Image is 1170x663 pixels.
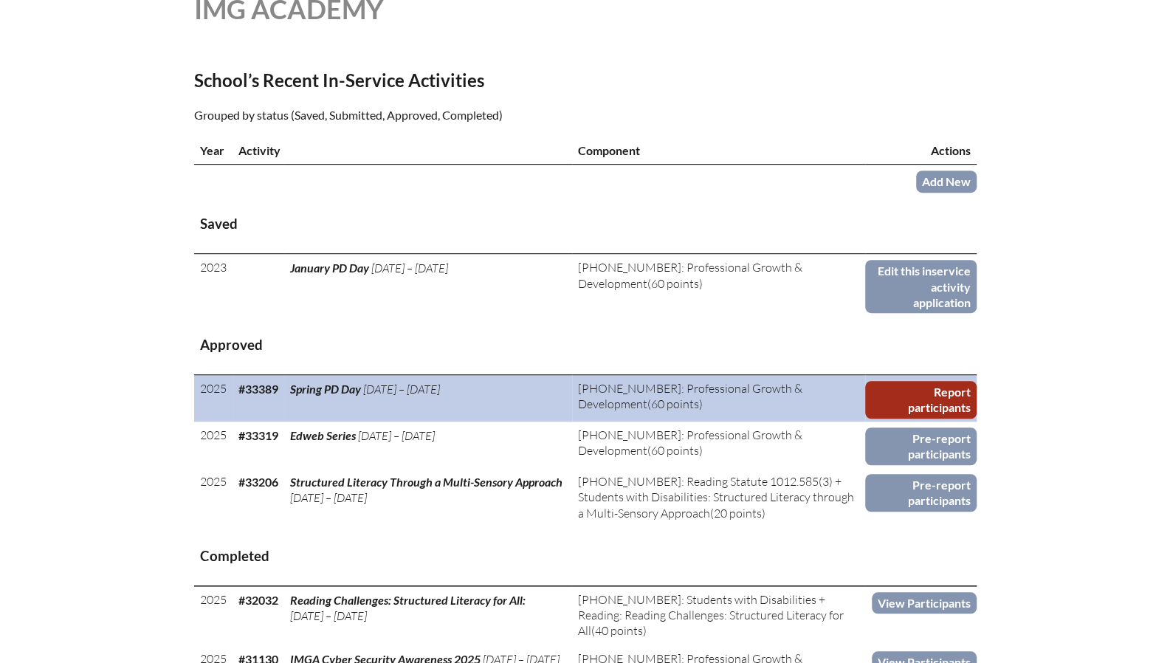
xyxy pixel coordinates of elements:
[363,382,440,396] span: [DATE] – [DATE]
[572,254,866,317] td: (60 points)
[238,428,278,442] b: #33319
[290,490,367,505] span: [DATE] – [DATE]
[194,422,233,468] td: 2025
[865,474,976,512] a: Pre-report participants
[872,592,977,614] a: View Participants
[194,106,714,125] p: Grouped by status (Saved, Submitted, Approved, Completed)
[290,261,369,275] span: January PD Day
[194,69,714,91] h2: School’s Recent In-Service Activities
[194,375,233,422] td: 2025
[238,475,278,489] b: #33206
[865,260,976,313] a: Edit this inservice activity application
[194,137,233,165] th: Year
[578,427,802,458] span: [PHONE_NUMBER]: Professional Growth & Development
[865,381,976,419] a: Report participants
[865,427,976,465] a: Pre-report participants
[290,475,562,489] span: Structured Literacy Through a Multi-Sensory Approach
[194,585,233,645] td: 2025
[290,593,526,607] span: Reading Challenges: Structured Literacy for All:
[572,468,866,527] td: (20 points)
[200,215,971,233] h3: Saved
[238,382,278,396] b: #33389
[200,336,971,354] h3: Approved
[916,171,977,192] a: Add New
[290,428,356,442] span: Edweb Series
[290,382,361,396] span: Spring PD Day
[578,592,844,639] span: [PHONE_NUMBER]: Students with Disabilities + Reading: Reading Challenges: Structured Literacy for...
[578,474,854,521] span: [PHONE_NUMBER]: Reading Statute 1012.585(3) + Students with Disabilities: Structured Literacy thr...
[572,422,866,468] td: (60 points)
[572,137,866,165] th: Component
[200,547,971,566] h3: Completed
[578,260,802,290] span: [PHONE_NUMBER]: Professional Growth & Development
[371,261,448,275] span: [DATE] – [DATE]
[290,608,367,623] span: [DATE] – [DATE]
[238,593,278,607] b: #32032
[578,381,802,411] span: [PHONE_NUMBER]: Professional Growth & Development
[194,468,233,527] td: 2025
[572,585,866,645] td: (40 points)
[865,137,976,165] th: Actions
[358,428,435,443] span: [DATE] – [DATE]
[572,375,866,422] td: (60 points)
[233,137,572,165] th: Activity
[194,254,233,317] td: 2023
